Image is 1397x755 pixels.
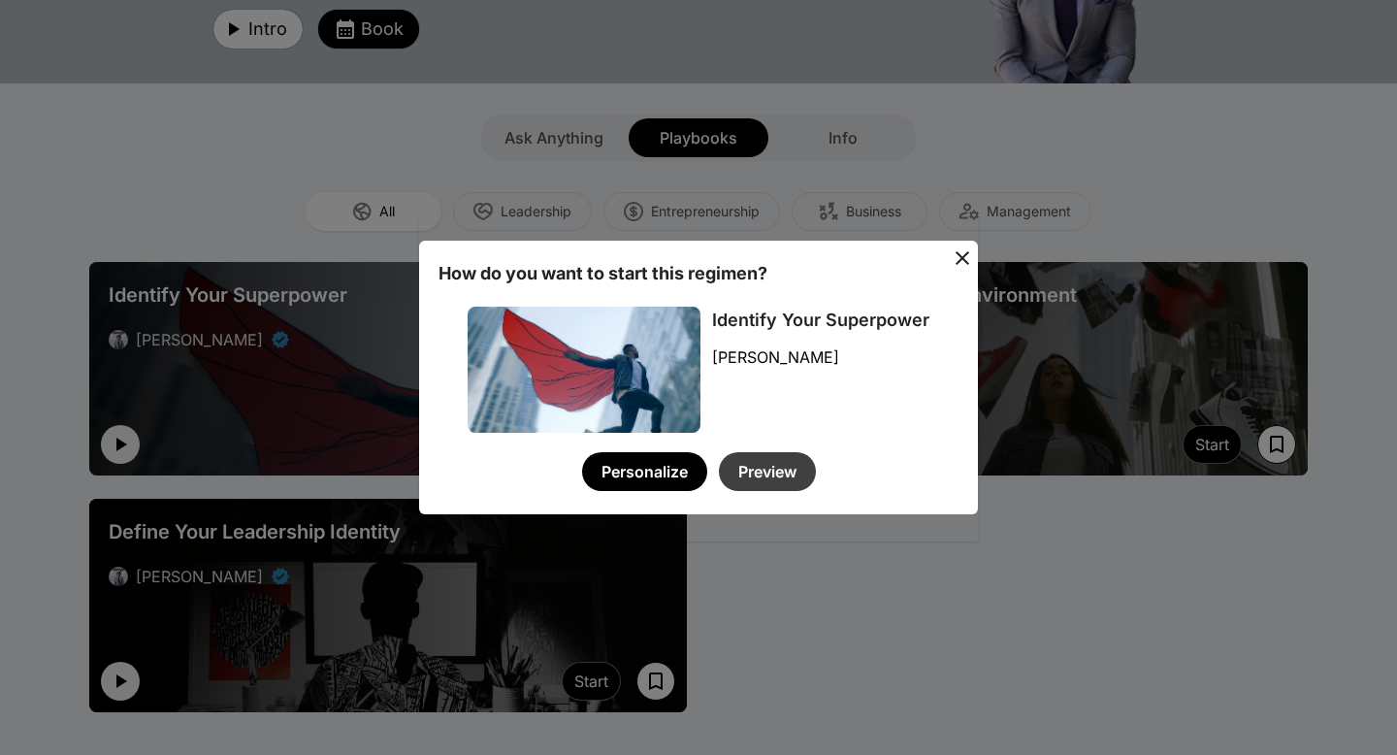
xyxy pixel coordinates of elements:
[582,452,707,491] button: Personalize
[712,307,929,345] div: Identify Your Superpower
[712,345,929,369] div: [PERSON_NAME]
[439,260,958,287] div: How do you want to start this regimen?
[719,452,816,491] button: Preview
[468,307,700,433] img: u8822352778_A_20-something_leader_with_a_sketched-on_cape_flo_f7f80464-c1e6-4153-aa80-89a986f50e5...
